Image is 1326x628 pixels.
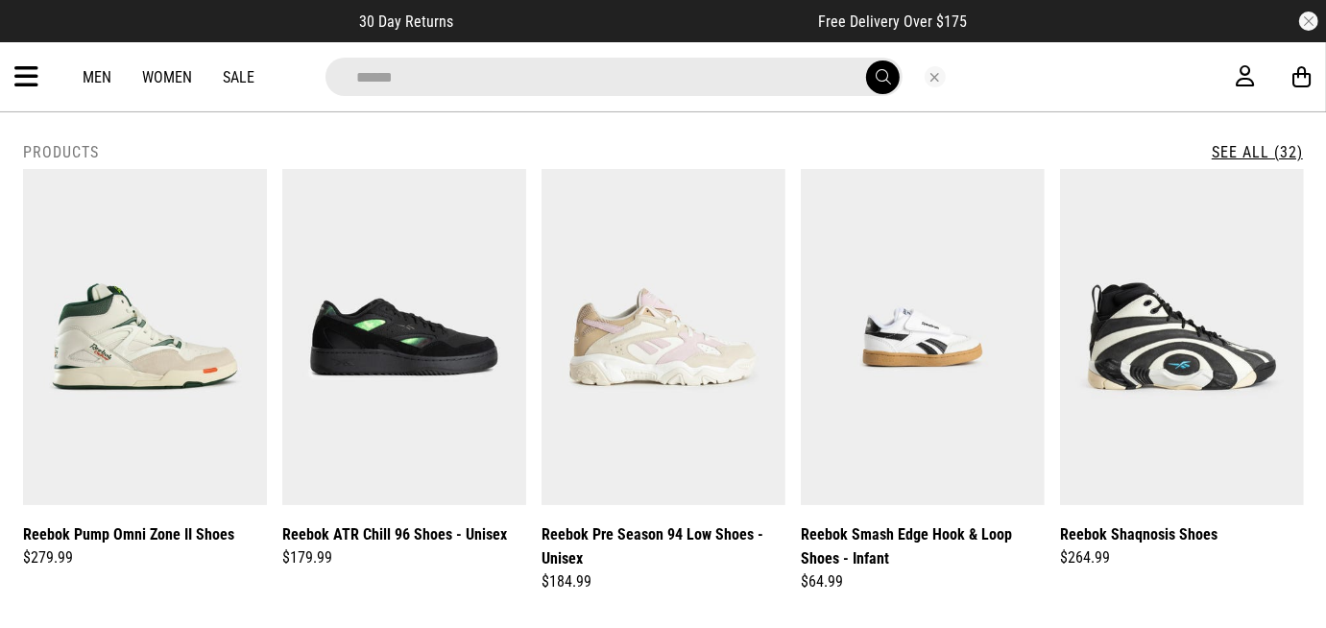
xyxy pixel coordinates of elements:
a: Reebok Pump Omni Zone II Shoes [23,522,234,546]
button: Open LiveChat chat widget [15,8,73,65]
img: Reebok Shaqnosis Shoes in Black [1060,169,1304,505]
img: Reebok Smash Edge Hook & Loop Shoes - Infant in White [801,169,1045,505]
a: See All (32) [1212,143,1303,161]
iframe: Customer reviews powered by Trustpilot [492,12,780,31]
a: Sale [223,68,254,86]
img: Reebok Pre Season 94 Low Shoes - Unisex in White [542,169,785,505]
div: $264.99 [1060,546,1304,569]
a: Women [142,68,192,86]
img: Reebok Pump Omni Zone Ii Shoes in White [23,169,267,505]
div: $279.99 [23,546,267,569]
a: Men [83,68,111,86]
span: Free Delivery Over $175 [818,12,967,31]
h2: Products [23,143,99,161]
a: Reebok ATR Chill 96 Shoes - Unisex [282,522,507,546]
a: Reebok Pre Season 94 Low Shoes - Unisex [542,522,785,570]
span: 30 Day Returns [359,12,453,31]
div: $64.99 [801,570,1045,593]
div: $184.99 [542,570,785,593]
button: Close search [925,66,946,87]
a: Reebok Smash Edge Hook & Loop Shoes - Infant [801,522,1045,570]
div: $179.99 [282,546,526,569]
a: Reebok Shaqnosis Shoes [1060,522,1218,546]
img: Reebok Atr Chill 96 Shoes - Unisex in Black [282,169,526,505]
